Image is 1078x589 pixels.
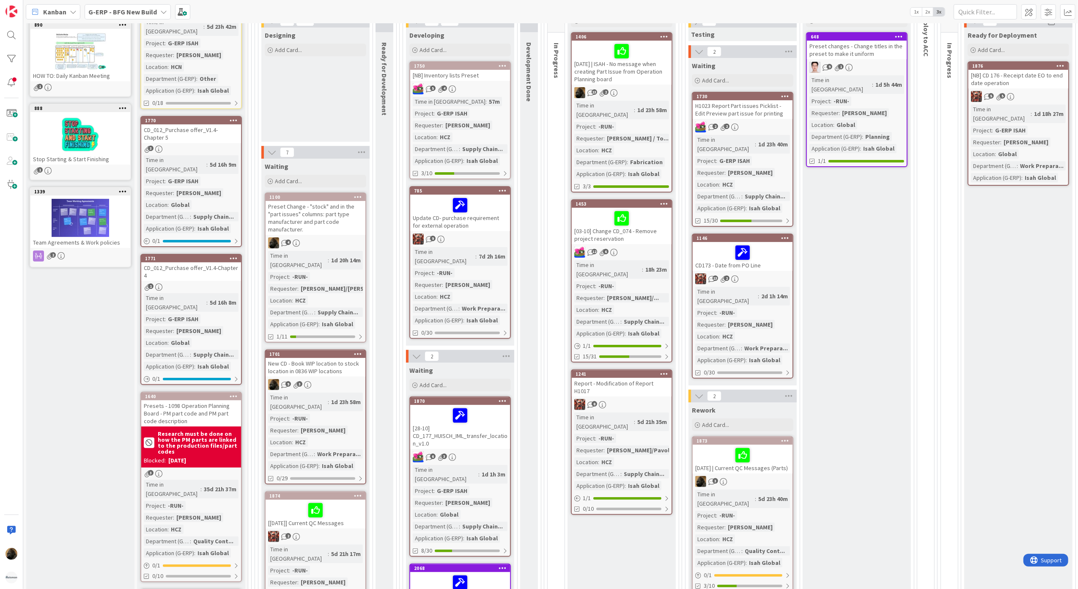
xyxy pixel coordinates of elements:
div: Time in [GEOGRAPHIC_DATA] [144,17,203,36]
div: HCZ [438,132,453,142]
div: Max 3 [299,19,312,23]
div: 1241 [572,370,672,378]
span: Waiting [265,162,288,171]
div: ND [693,476,793,487]
span: : [741,192,743,201]
div: 1730 [697,94,793,99]
div: Application (G-ERP) [144,86,194,95]
span: 6 [603,249,609,254]
img: ND [268,379,279,390]
span: : [196,74,197,83]
div: Application (G-ERP) [809,144,860,153]
div: CD173 - Date from PO Line [693,242,793,271]
div: Fabrication [628,157,665,167]
div: Other [197,74,218,83]
span: : [167,62,169,72]
div: JK [572,399,672,410]
div: [03-10] Change CD_074 - Remove project reservation [572,208,672,244]
div: [PERSON_NAME] [174,50,223,60]
span: In Progress [946,43,954,78]
div: 1640Presets - 1098 Operation Planning Board - PM part code and PM part code description [141,393,241,427]
div: JK [266,531,365,542]
span: 12 [592,249,597,254]
span: : [206,160,208,169]
span: Support [18,1,38,11]
span: : [165,39,166,48]
div: JK [693,273,793,284]
div: 1876 [972,63,1068,69]
div: 1339 [34,189,130,195]
div: Global [169,200,192,209]
span: 1/1 [818,157,826,165]
div: 1d 5h 44m [873,80,904,89]
div: 1730H1023 Report Part issues Picklist - Edit Preview part issue for printing [693,93,793,119]
span: 3 [148,146,154,151]
span: : [860,144,861,153]
div: Department (G-ERP) [144,74,196,83]
div: Work Prepara... [1018,161,1066,171]
div: Time in [GEOGRAPHIC_DATA] [809,75,872,94]
div: 1d 23h 58m [635,105,669,115]
span: : [862,132,863,141]
span: 1 [37,84,43,89]
div: [PERSON_NAME] [726,168,775,177]
div: G-ERP ISAH [435,109,469,118]
div: HCZ [720,180,735,189]
div: CD_012_Purchase offer_V1.4- Chapter 5 [141,124,241,143]
span: : [992,126,993,135]
div: 1870[28-10] CD_177_HUISCH_IML_transfer_location_v1.0 [410,397,510,449]
img: JK [413,234,424,245]
div: Department (G-ERP) [413,144,459,154]
div: HOW TO: Daily Kanban Meeting [30,70,130,81]
span: : [289,272,290,281]
span: : [839,108,840,118]
span: 1 [37,167,43,173]
span: 1x [911,8,922,16]
div: 1750 [414,63,510,69]
div: Department (G-ERP) [695,192,741,201]
div: Max 3 [443,19,456,23]
input: Quick Filter... [954,4,1017,19]
div: 1453 [572,200,672,208]
div: Location [971,149,995,159]
div: 1100Preset Change - "stock" and in the "part issues" columns: part type manufacturer and part cod... [266,193,365,235]
div: Location [574,146,598,155]
img: JK [413,451,424,462]
span: : [328,256,329,265]
div: 1730 [693,93,793,100]
div: [PERSON_NAME] [840,108,889,118]
span: : [194,86,195,95]
div: 1453[03-10] Change CD_074 - Remove project reservation [572,200,672,244]
div: 785Update CD- purchase requirement for external operation [410,187,510,231]
span: 5 [430,85,436,91]
span: : [1031,109,1032,118]
div: 5d 16h 9m [208,160,239,169]
div: 1770CD_012_Purchase offer_V1.4- Chapter 5 [141,117,241,143]
img: ll [809,62,820,73]
div: 1771 [141,255,241,262]
div: 7d 2h 16m [477,252,507,261]
span: 2 [603,89,609,95]
span: : [203,22,205,31]
div: JK [410,234,510,245]
span: 1 [838,64,844,69]
span: : [190,212,191,221]
div: Time in [GEOGRAPHIC_DATA] [144,155,206,174]
div: 785 [410,187,510,195]
span: Add Card... [420,46,447,54]
span: Add Card... [702,421,729,429]
span: : [436,132,438,142]
div: 1771CD_012_Purchase offer_V1.4-Chapter 4 [141,255,241,281]
div: 1750 [410,62,510,70]
div: 785 [414,188,510,194]
div: 1406 [576,34,672,40]
div: [NB] CD 176 - Receipt date EO to end date operation [968,70,1068,88]
div: 648Preset changes - Change titles in the preset to make it uniform [807,33,907,59]
span: : [634,105,635,115]
div: H1023 Report Part issues Picklist - Edit Preview part issue for printing [693,100,793,119]
div: 890HOW TO: Daily Kanban Meeting [30,21,130,81]
span: Waiting [692,61,716,70]
div: Isah Global [747,204,782,213]
div: Isah Global [464,156,500,165]
div: JK [572,247,672,258]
